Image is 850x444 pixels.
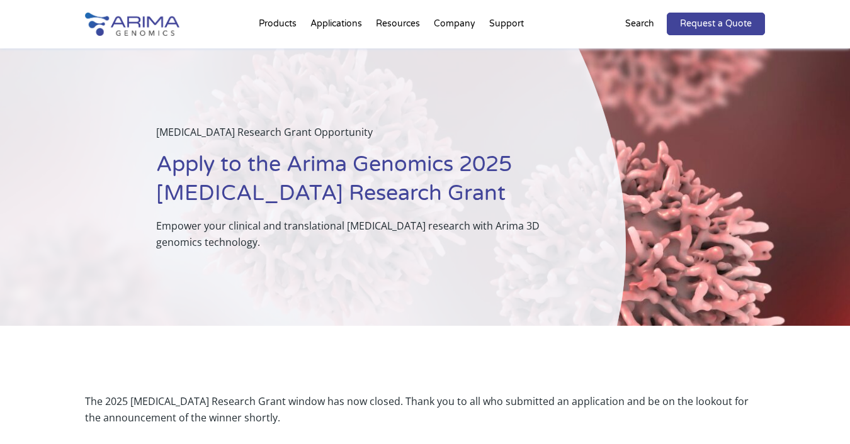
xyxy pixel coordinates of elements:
p: Empower your clinical and translational [MEDICAL_DATA] research with Arima 3D genomics technology. [156,218,562,250]
div: The 2025 [MEDICAL_DATA] Research Grant window has now closed. Thank you to all who submitted an a... [85,393,765,426]
img: Arima-Genomics-logo [85,13,179,36]
p: [MEDICAL_DATA] Research Grant Opportunity [156,124,562,150]
a: Request a Quote [667,13,765,35]
h1: Apply to the Arima Genomics 2025 [MEDICAL_DATA] Research Grant [156,150,562,218]
p: Search [625,16,654,32]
